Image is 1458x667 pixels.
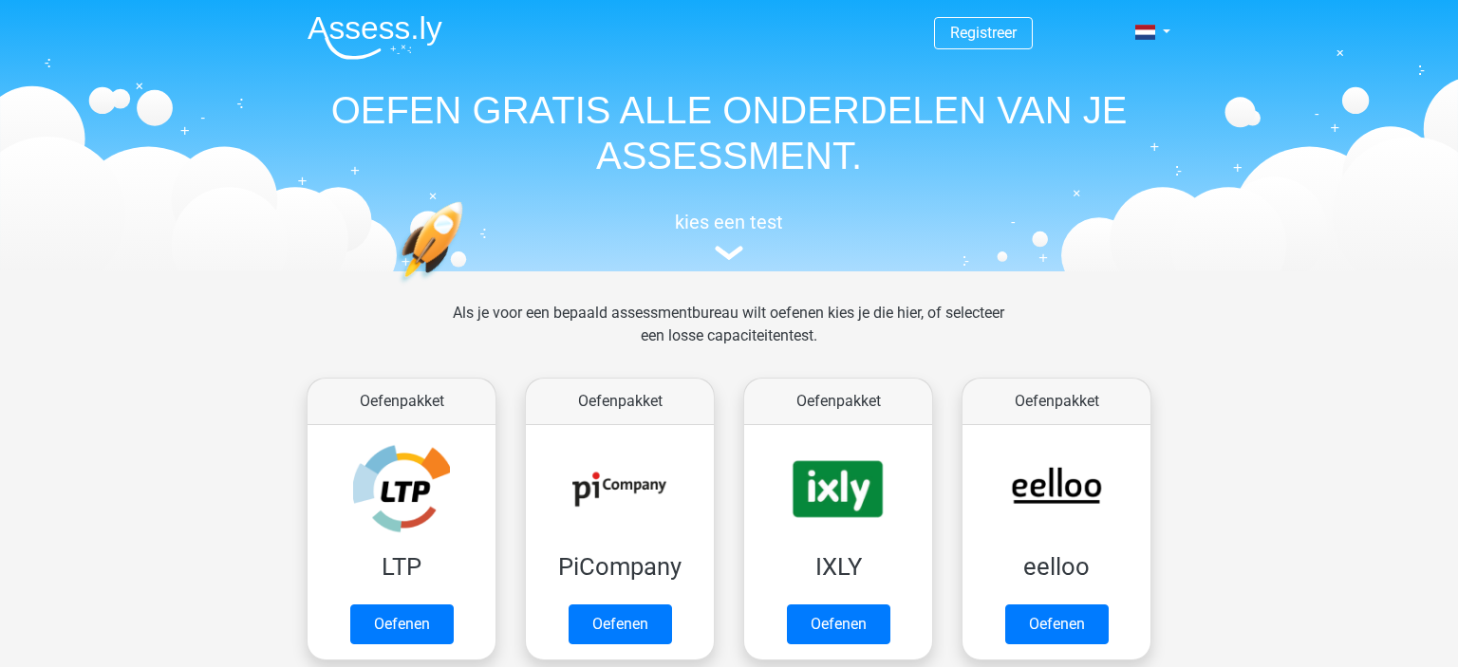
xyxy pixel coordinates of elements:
[292,211,1166,261] a: kies een test
[1005,604,1109,644] a: Oefenen
[350,604,454,644] a: Oefenen
[569,604,672,644] a: Oefenen
[438,302,1019,370] div: Als je voor een bepaald assessmentbureau wilt oefenen kies je die hier, of selecteer een losse ca...
[308,15,442,60] img: Assessly
[715,246,743,260] img: assessment
[292,87,1166,178] h1: OEFEN GRATIS ALLE ONDERDELEN VAN JE ASSESSMENT.
[397,201,536,373] img: oefenen
[292,211,1166,233] h5: kies een test
[787,604,890,644] a: Oefenen
[950,24,1017,42] a: Registreer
